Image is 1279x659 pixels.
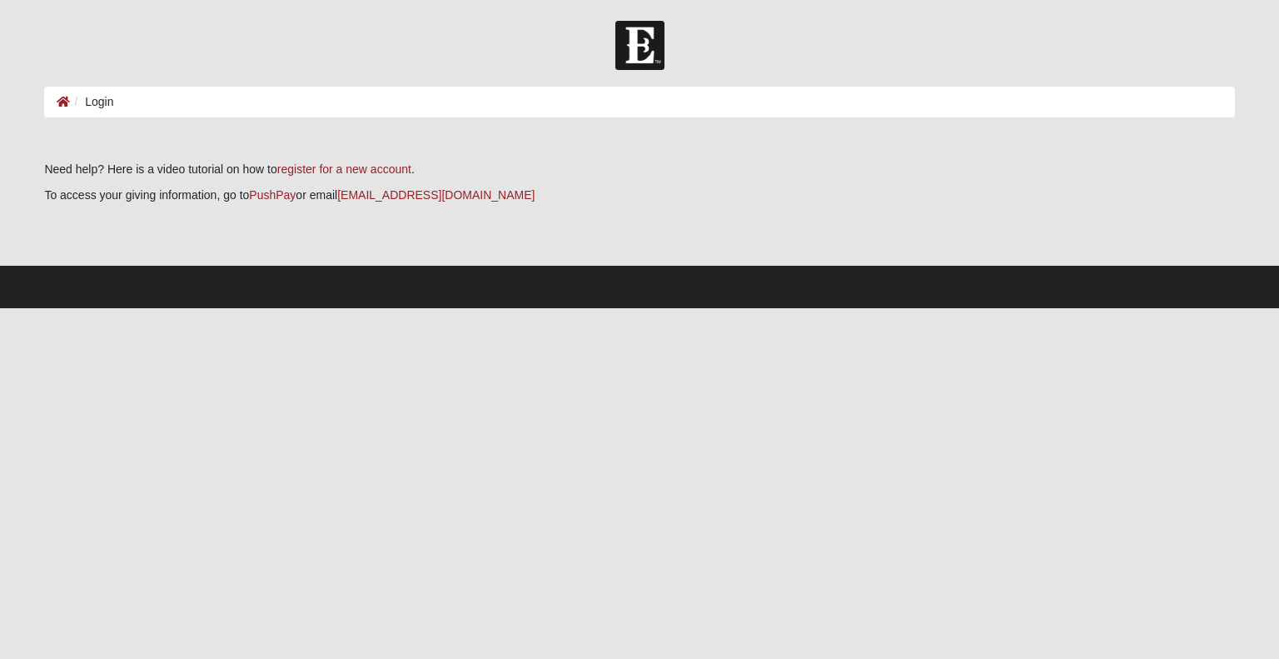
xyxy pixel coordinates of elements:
[70,93,113,111] li: Login
[44,187,1234,204] p: To access your giving information, go to or email
[44,161,1234,178] p: Need help? Here is a video tutorial on how to .
[337,188,535,202] a: [EMAIL_ADDRESS][DOMAIN_NAME]
[615,21,664,70] img: Church of Eleven22 Logo
[249,188,296,202] a: PushPay
[277,162,411,176] a: register for a new account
